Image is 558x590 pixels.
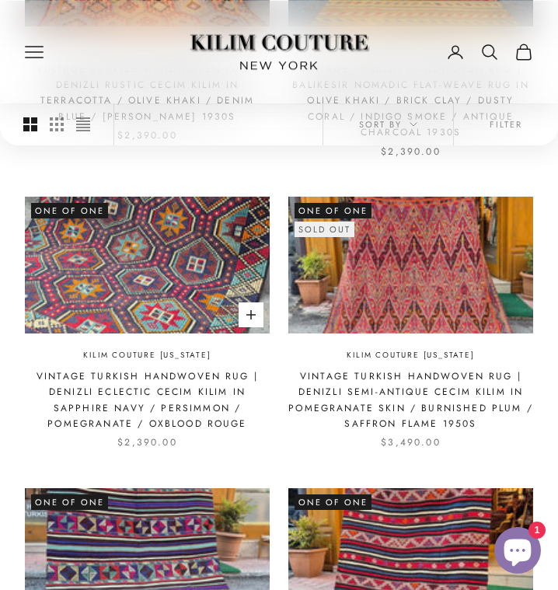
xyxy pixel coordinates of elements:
button: Switch to compact product images [76,103,90,145]
img: Logo of Kilim Couture New York [182,15,376,89]
button: Filter [454,103,558,145]
a: Vintage Turkish Handwoven Rug | Denizli Semi-Antique Cecim Kilim in Pomegranate Skin / Burnished ... [288,368,533,432]
button: Sort by [323,103,453,145]
span: One of One [295,494,371,510]
a: Kilim Couture [US_STATE] [347,349,474,362]
button: Switch to larger product images [23,103,37,145]
inbox-online-store-chat: Shopify online store chat [490,527,546,578]
a: Vintage Turkish Handwoven Rug | Denizli Eclectic Cecim Kilim in Sapphire Navy / Persimmon / Pomeg... [25,368,270,432]
span: Sort by [359,117,417,131]
sold-out-badge: Sold out [295,222,354,237]
sale-price: $3,490.00 [381,435,440,450]
nav: Primary navigation [25,42,151,61]
a: Kilim Couture [US_STATE] [83,349,211,362]
span: One of One [31,494,108,510]
button: Switch to smaller product images [50,103,64,145]
img: Mid-century modern vintage kilim rug with geometric star patterns and rich texture, ideal for cur... [25,197,270,333]
nav: Secondary navigation [446,42,533,61]
sale-price: $2,390.00 [117,435,176,450]
span: One of One [31,203,108,218]
span: One of One [295,203,371,218]
sale-price: $2,390.00 [381,144,440,159]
